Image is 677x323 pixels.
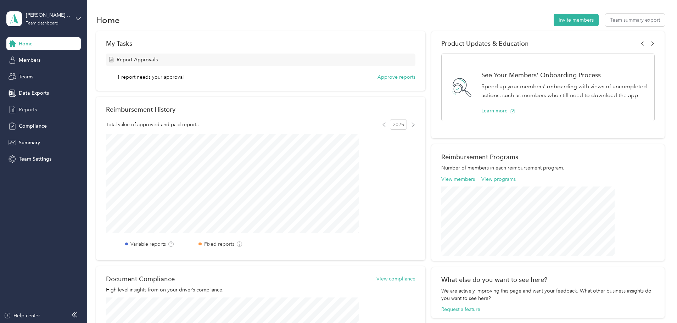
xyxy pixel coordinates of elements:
p: Number of members in each reimbursement program. [441,164,655,172]
h1: Home [96,16,120,24]
span: Total value of approved and paid reports [106,121,198,128]
button: Request a feature [441,306,480,313]
span: Team Settings [19,155,51,163]
button: Help center [4,312,40,319]
span: Summary [19,139,40,146]
span: Report Approvals [117,56,158,63]
button: Team summary export [605,14,665,26]
span: Reports [19,106,37,113]
label: Variable reports [130,240,166,248]
div: Team dashboard [26,21,58,26]
span: Data Exports [19,89,49,97]
span: Home [19,40,33,48]
h1: See Your Members' Onboarding Process [481,71,647,79]
div: [PERSON_NAME] Team [26,11,70,19]
label: Fixed reports [204,240,234,248]
h2: Document Compliance [106,275,175,283]
button: View programs [481,176,516,183]
div: We are actively improving this page and want your feedback. What other business insights do you w... [441,287,655,302]
span: Teams [19,73,33,80]
iframe: Everlance-gr Chat Button Frame [637,283,677,323]
h2: Reimbursement Programs [441,153,655,161]
div: What else do you want to see here? [441,276,655,283]
h2: Reimbursement History [106,106,175,113]
span: Compliance [19,122,47,130]
p: Speed up your members' onboarding with views of uncompleted actions, such as members who still ne... [481,82,647,100]
span: 2025 [390,119,407,130]
button: View compliance [376,275,415,283]
span: Product Updates & Education [441,40,529,47]
span: Members [19,56,40,64]
button: Invite members [554,14,599,26]
button: Approve reports [377,73,415,81]
p: High level insights from on your driver’s compliance. [106,286,415,294]
span: 1 report needs your approval [117,73,184,81]
div: My Tasks [106,40,415,47]
button: View members [441,176,475,183]
button: Learn more [481,107,515,115]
